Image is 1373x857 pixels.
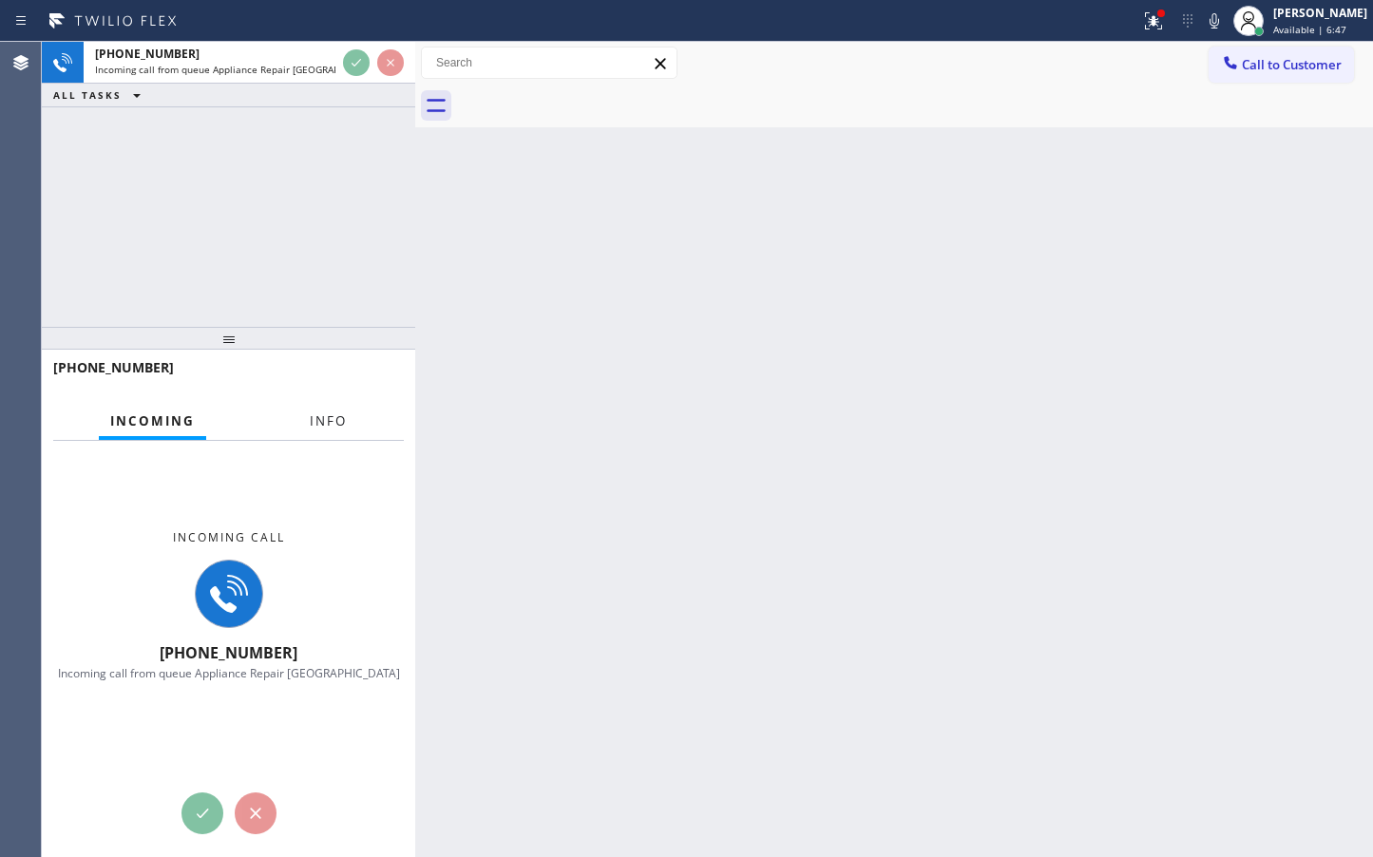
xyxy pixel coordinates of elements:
button: Reject [377,49,404,76]
span: Incoming call [173,529,285,545]
input: Search [422,48,677,78]
span: Incoming [110,412,195,429]
span: Info [310,412,347,429]
div: [PERSON_NAME] [1273,5,1367,21]
button: Mute [1201,8,1228,34]
button: Info [298,403,358,440]
span: [PHONE_NUMBER] [53,358,174,376]
span: Call to Customer [1242,56,1342,73]
button: Accept [343,49,370,76]
span: [PHONE_NUMBER] [95,46,200,62]
span: Available | 6:47 [1273,23,1346,36]
button: Call to Customer [1209,47,1354,83]
button: Reject [235,792,277,834]
span: [PHONE_NUMBER] [160,642,297,663]
button: ALL TASKS [42,84,160,106]
span: Incoming call from queue Appliance Repair [GEOGRAPHIC_DATA] [95,63,384,76]
span: Incoming call from queue Appliance Repair [GEOGRAPHIC_DATA] [58,665,400,681]
button: Incoming [99,403,206,440]
span: ALL TASKS [53,88,122,102]
button: Accept [181,792,223,834]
